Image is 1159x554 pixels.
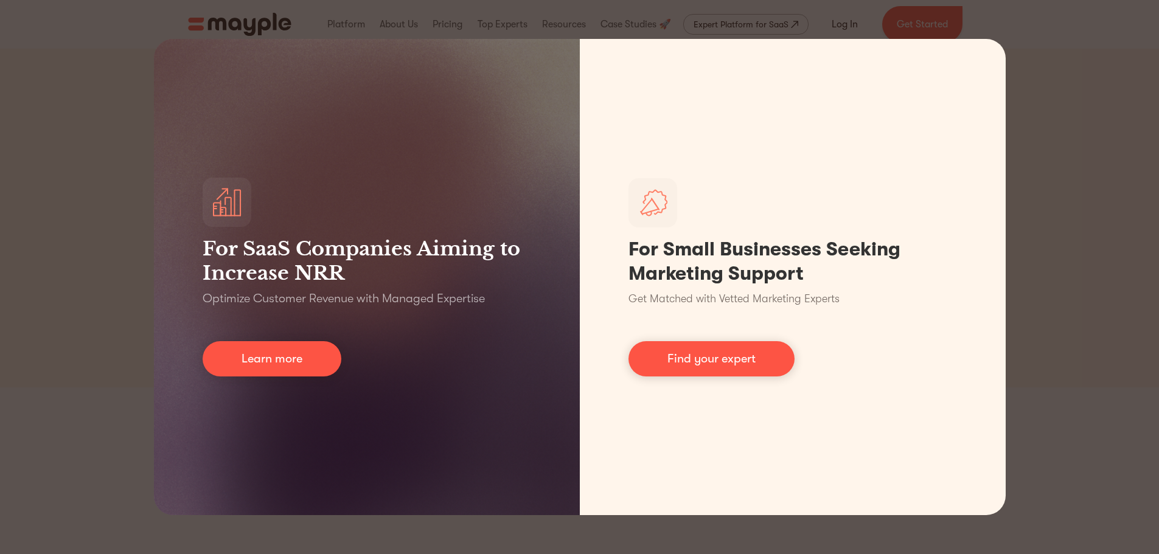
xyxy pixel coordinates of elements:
a: Learn more [203,341,341,376]
h3: For SaaS Companies Aiming to Increase NRR [203,237,531,285]
h1: For Small Businesses Seeking Marketing Support [628,237,957,286]
p: Get Matched with Vetted Marketing Experts [628,291,840,307]
a: Find your expert [628,341,795,376]
p: Optimize Customer Revenue with Managed Expertise [203,290,485,307]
